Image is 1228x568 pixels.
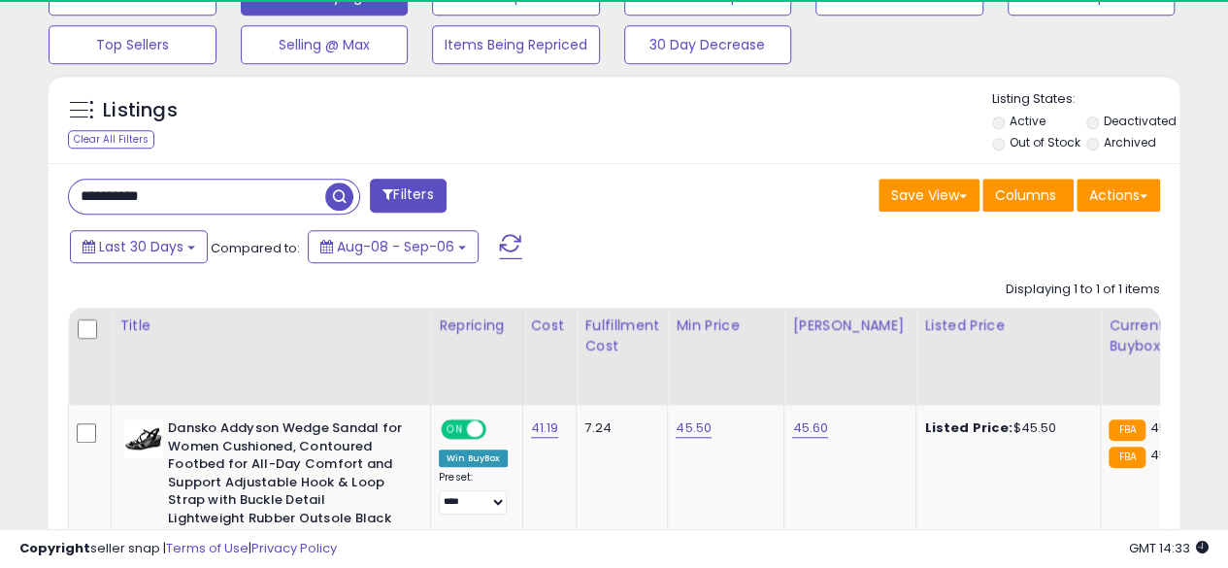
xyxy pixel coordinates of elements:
b: Dansko Addyson Wedge Sandal for Women Cushioned, Contoured Footbed for All-Day Comfort and Suppor... [168,419,404,551]
b: Listed Price: [924,418,1012,437]
label: Active [1009,113,1045,129]
div: Current Buybox Price [1109,316,1209,356]
label: Deactivated [1104,113,1177,129]
button: Columns [982,179,1074,212]
span: 45.45 [1150,418,1187,437]
span: ON [443,421,467,438]
button: Items Being Repriced [432,25,600,64]
div: $45.50 [924,419,1085,437]
button: 30 Day Decrease [624,25,792,64]
a: 45.50 [676,418,712,438]
span: 45.5 [1150,446,1178,464]
a: 45.60 [792,418,828,438]
span: Aug-08 - Sep-06 [337,237,454,256]
h5: Listings [103,97,178,124]
button: Filters [370,179,446,213]
a: Privacy Policy [251,539,337,557]
div: Repricing [439,316,514,336]
span: Last 30 Days [99,237,183,256]
span: OFF [483,421,514,438]
small: FBA [1109,419,1145,441]
div: Min Price [676,316,776,336]
label: Archived [1104,134,1156,150]
div: Title [119,316,422,336]
strong: Copyright [19,539,90,557]
div: Win BuyBox [439,450,508,467]
div: Displaying 1 to 1 of 1 items [1006,281,1160,299]
div: Cost [531,316,569,336]
div: Preset: [439,471,508,515]
span: 2025-10-7 14:33 GMT [1129,539,1209,557]
span: Compared to: [211,239,300,257]
button: Top Sellers [49,25,216,64]
button: Actions [1077,179,1160,212]
div: 7.24 [584,419,652,437]
img: 41BMp8s0SLL._SL40_.jpg [124,419,163,458]
div: [PERSON_NAME] [792,316,908,336]
small: FBA [1109,447,1145,468]
div: seller snap | | [19,540,337,558]
button: Aug-08 - Sep-06 [308,230,479,263]
button: Last 30 Days [70,230,208,263]
div: Listed Price [924,316,1092,336]
a: 41.19 [531,418,559,438]
button: Selling @ Max [241,25,409,64]
p: Listing States: [992,90,1179,109]
div: Fulfillment Cost [584,316,659,356]
button: Save View [879,179,979,212]
div: Clear All Filters [68,130,154,149]
a: Terms of Use [166,539,249,557]
span: Columns [995,185,1056,205]
label: Out of Stock [1009,134,1079,150]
